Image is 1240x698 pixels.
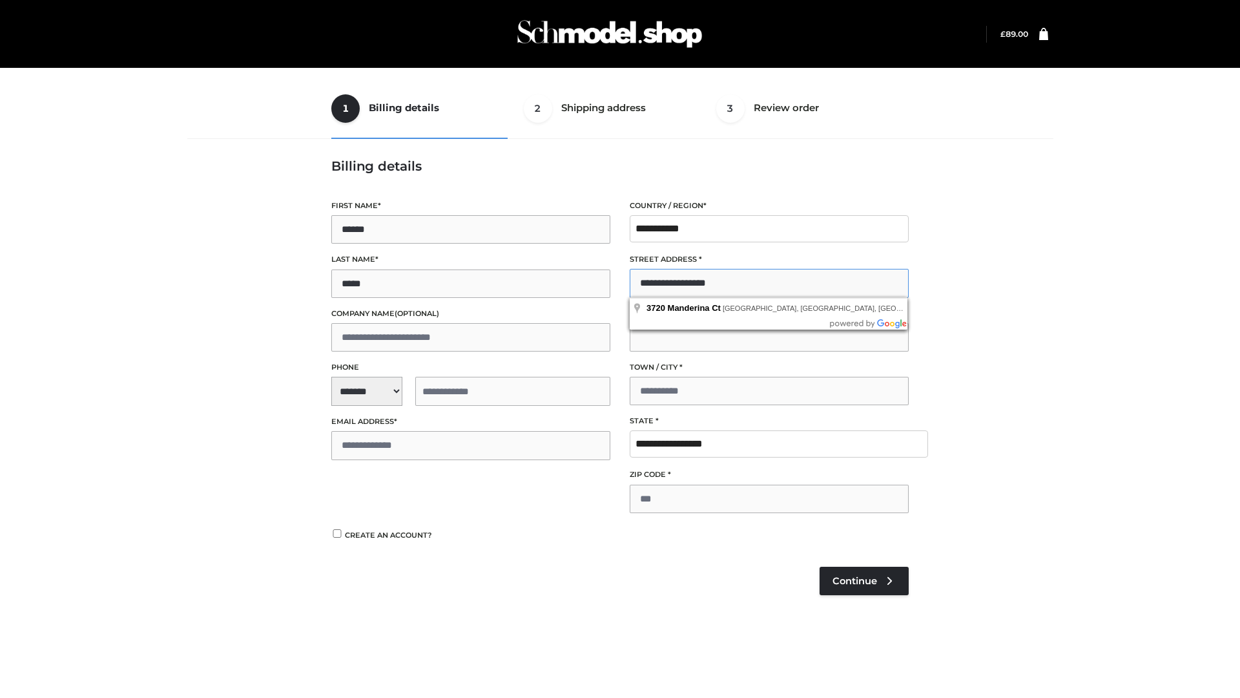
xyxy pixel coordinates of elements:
[331,308,610,320] label: Company name
[331,253,610,266] label: Last name
[646,303,665,313] span: 3720
[723,304,953,312] span: [GEOGRAPHIC_DATA], [GEOGRAPHIC_DATA], [GEOGRAPHIC_DATA]
[630,200,909,212] label: Country / Region
[630,253,909,266] label: Street address
[331,158,909,174] h3: Billing details
[668,303,721,313] span: Manderina Ct
[832,575,877,587] span: Continue
[331,529,343,538] input: Create an account?
[331,200,610,212] label: First name
[395,309,439,318] span: (optional)
[1000,29,1028,39] a: £89.00
[331,361,610,374] label: Phone
[513,8,707,59] img: Schmodel Admin 964
[820,567,909,595] a: Continue
[1000,29,1028,39] bdi: 89.00
[331,416,610,428] label: Email address
[630,415,909,427] label: State
[630,361,909,374] label: Town / City
[345,531,432,540] span: Create an account?
[630,469,909,481] label: ZIP Code
[1000,29,1006,39] span: £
